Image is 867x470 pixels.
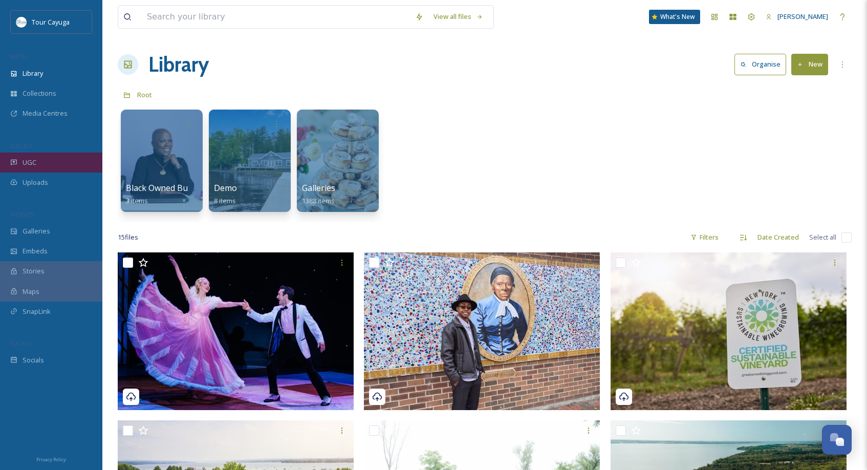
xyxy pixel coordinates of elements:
[777,12,828,21] span: [PERSON_NAME]
[23,246,48,256] span: Embeds
[685,227,724,247] div: Filters
[302,196,335,205] span: 1388 items
[137,90,152,99] span: Root
[214,196,236,205] span: 8 items
[364,252,600,410] img: Duan-with-Leroy_TourCayugaxCultureTravels_-21.jpg
[734,54,791,75] a: Organise
[809,232,836,242] span: Select all
[10,53,28,60] span: MEDIA
[23,226,50,236] span: Galleries
[611,252,847,410] img: Yellow House Creative_Bright Leaf WInery .jpg
[23,355,44,365] span: Socials
[10,142,32,149] span: COLLECT
[23,158,36,167] span: UGC
[148,49,209,80] a: Library
[126,182,221,194] span: Black Owned Businesses
[118,232,138,242] span: 15 file s
[10,339,31,347] span: SOCIALS
[23,178,48,187] span: Uploads
[126,196,148,205] span: 3 items
[23,287,39,296] span: Maps
[126,183,221,205] a: Black Owned Businesses3 items
[36,453,66,465] a: Privacy Policy
[752,227,804,247] div: Date Created
[734,54,786,75] button: Organise
[137,89,152,101] a: Root
[214,183,237,205] a: Demo8 items
[16,17,27,27] img: download.jpeg
[36,456,66,463] span: Privacy Policy
[428,7,488,27] a: View all files
[32,17,70,27] span: Tour Cayuga
[23,69,43,78] span: Library
[10,210,34,218] span: WIDGETS
[649,10,700,24] a: What's New
[791,54,828,75] button: New
[822,425,852,455] button: Open Chat
[302,182,335,194] span: Galleries
[23,109,68,118] span: Media Centres
[302,183,335,205] a: Galleries1388 items
[142,6,410,28] input: Search your library
[118,252,354,410] img: Top Hat.jpg
[23,266,45,276] span: Stories
[23,89,56,98] span: Collections
[761,7,833,27] a: [PERSON_NAME]
[214,182,237,194] span: Demo
[23,307,51,316] span: SnapLink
